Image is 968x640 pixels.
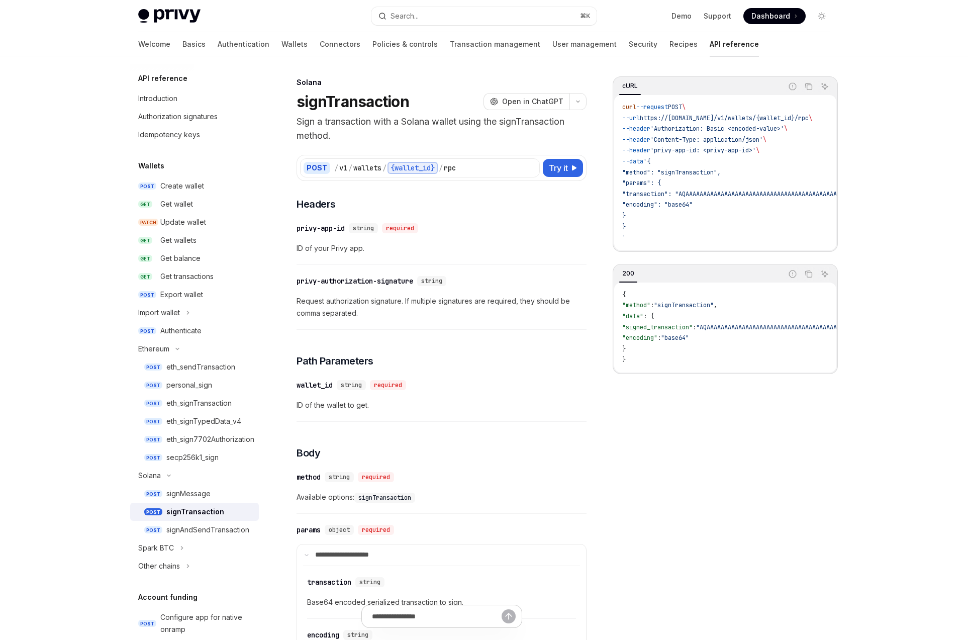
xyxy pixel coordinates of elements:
div: eth_sign7702Authorization [166,433,254,445]
span: "encoding" [622,334,657,342]
span: POST [144,454,162,462]
a: GETGet wallet [130,195,259,213]
button: Try it [543,159,583,177]
div: wallet_id [297,380,333,390]
span: string [359,578,380,586]
div: personal_sign [166,379,212,391]
div: required [370,380,406,390]
span: string [353,224,374,232]
div: {wallet_id} [388,162,438,174]
button: Toggle Ethereum section [130,340,259,358]
span: \ [763,136,766,144]
span: "encoding": "base64" [622,201,693,209]
div: eth_signTransaction [166,397,232,409]
div: Solana [297,77,587,87]
span: string [329,473,350,481]
a: PATCHUpdate wallet [130,213,259,231]
span: "signed_transaction" [622,323,693,331]
div: eth_signTypedData_v4 [166,415,241,427]
div: Update wallet [160,216,206,228]
span: ID of your Privy app. [297,242,587,254]
div: Other chains [138,560,180,572]
a: API reference [710,32,759,56]
span: \ [756,146,759,154]
a: POSTeth_sendTransaction [130,358,259,376]
a: GETGet transactions [130,267,259,286]
div: privy-app-id [297,223,345,233]
div: Get balance [160,252,201,264]
input: Ask a question... [372,605,502,627]
span: \ [682,103,686,111]
span: "signTransaction" [654,301,714,309]
button: Toggle Other chains section [130,557,259,575]
span: Dashboard [751,11,790,21]
span: } [622,212,626,220]
span: Headers [297,197,336,211]
span: POST [144,436,162,443]
span: --data [622,157,643,165]
div: Get wallet [160,198,193,210]
code: signTransaction [354,493,415,503]
a: Demo [671,11,692,21]
div: POST [304,162,330,174]
div: wallets [353,163,381,173]
span: 'Content-Type: application/json' [650,136,763,144]
span: "data" [622,312,643,320]
span: Body [297,446,320,460]
a: GETGet wallets [130,231,259,249]
div: Introduction [138,93,177,105]
div: Create wallet [160,180,204,192]
span: "base64" [661,334,689,342]
h5: API reference [138,72,187,84]
a: Basics [182,32,206,56]
div: / [348,163,352,173]
a: POSTConfigure app for native onramp [130,608,259,638]
div: / [439,163,443,173]
span: { [622,291,626,299]
div: eth_sendTransaction [166,361,235,373]
button: Toggle Spark BTC section [130,539,259,557]
h5: Wallets [138,160,164,172]
p: Sign a transaction with a Solana wallet using the signTransaction method. [297,115,587,143]
span: --url [622,114,640,122]
a: Recipes [669,32,698,56]
span: --header [622,146,650,154]
button: Open search [371,7,597,25]
span: : [693,323,696,331]
h1: signTransaction [297,93,409,111]
span: https://[DOMAIN_NAME]/v1/wallets/{wallet_id}/rpc [640,114,809,122]
span: GET [138,273,152,281]
span: POST [144,382,162,389]
span: : [650,301,654,309]
div: Export wallet [160,289,203,301]
div: rpc [444,163,456,173]
span: curl [622,103,636,111]
span: ⌘ K [580,12,591,20]
span: Base64 encoded serialized transaction to sign. [307,596,576,608]
span: Path Parameters [297,354,373,368]
h5: Account funding [138,591,198,603]
span: string [341,381,362,389]
span: POST [144,490,162,498]
div: params [297,525,321,535]
span: POST [668,103,682,111]
div: Authorization signatures [138,111,218,123]
a: User management [552,32,617,56]
div: / [334,163,338,173]
a: Dashboard [743,8,806,24]
a: POSTExport wallet [130,286,259,304]
a: POSTeth_signTypedData_v4 [130,412,259,430]
div: Configure app for native onramp [160,611,253,635]
span: POST [144,400,162,407]
span: , [714,301,717,309]
a: POSTsecp256k1_sign [130,448,259,467]
a: POSTeth_sign7702Authorization [130,430,259,448]
button: Ask AI [818,267,831,281]
div: signTransaction [166,506,224,518]
span: POST [138,291,156,299]
button: Toggle Import wallet section [130,304,259,322]
div: Spark BTC [138,542,174,554]
span: POST [138,327,156,335]
span: POST [144,508,162,516]
span: ID of the wallet to get. [297,399,587,411]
